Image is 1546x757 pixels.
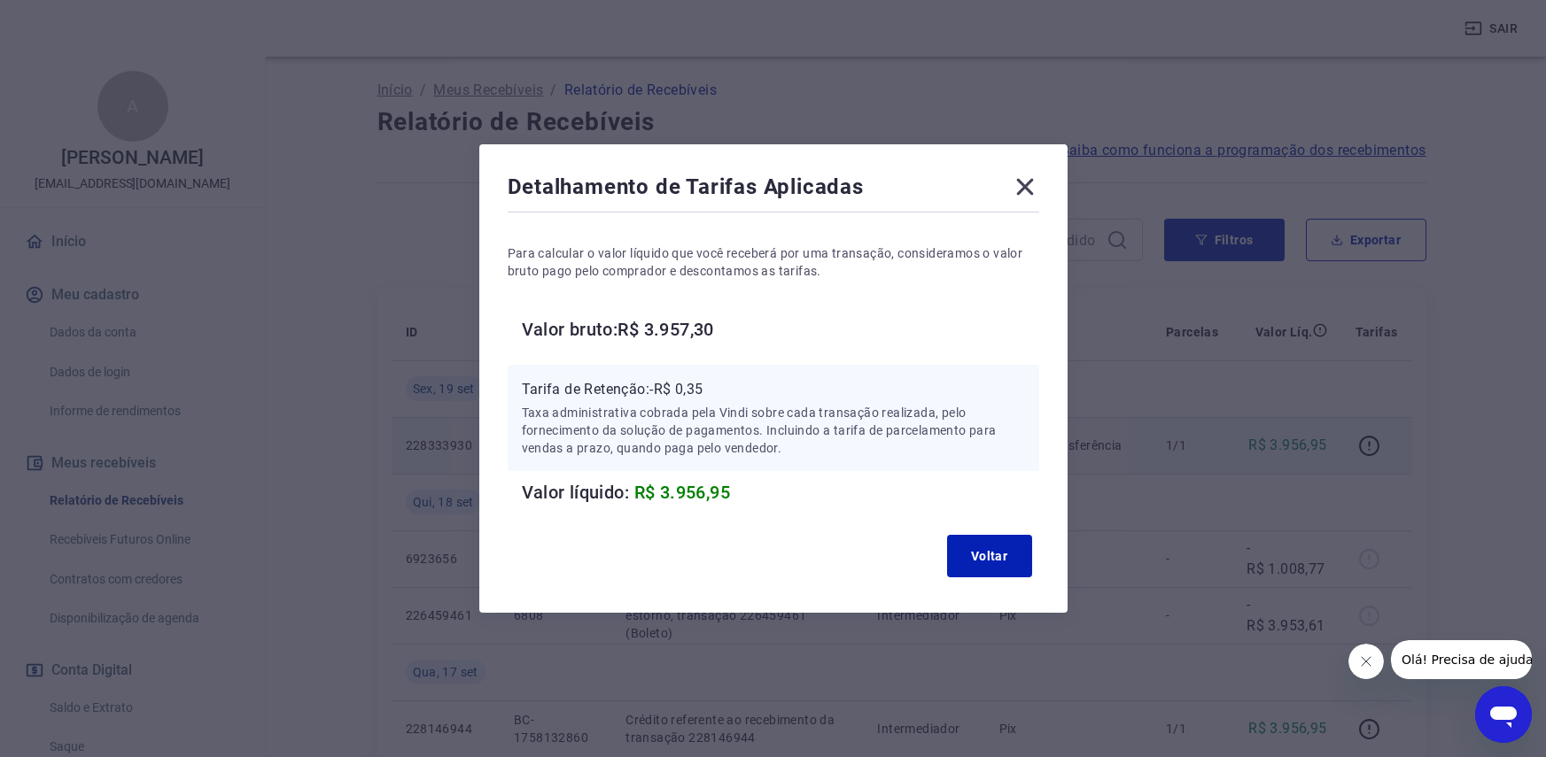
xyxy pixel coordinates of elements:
span: R$ 3.956,95 [634,482,730,503]
span: Olá! Precisa de ajuda? [11,12,149,27]
h6: Valor bruto: R$ 3.957,30 [522,315,1039,344]
iframe: Mensagem da empresa [1391,640,1532,679]
div: Detalhamento de Tarifas Aplicadas [508,173,1039,208]
p: Tarifa de Retenção: -R$ 0,35 [522,379,1025,400]
iframe: Botão para abrir a janela de mensagens [1475,686,1532,743]
iframe: Fechar mensagem [1348,644,1384,679]
button: Voltar [947,535,1032,577]
h6: Valor líquido: [522,478,1039,506]
p: Para calcular o valor líquido que você receberá por uma transação, consideramos o valor bruto pag... [508,244,1039,280]
p: Taxa administrativa cobrada pela Vindi sobre cada transação realizada, pelo fornecimento da soluç... [522,404,1025,457]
